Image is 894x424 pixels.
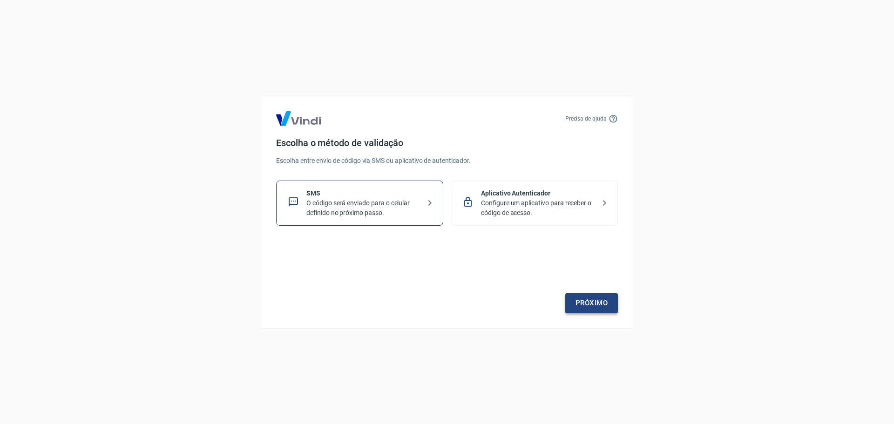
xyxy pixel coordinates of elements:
[565,114,607,123] p: Precisa de ajuda
[276,137,618,148] h4: Escolha o método de validação
[565,293,618,313] a: Próximo
[276,181,443,226] div: SMSO código será enviado para o celular definido no próximo passo.
[276,156,618,166] p: Escolha entre envio de código via SMS ou aplicativo de autenticador.
[481,188,595,198] p: Aplicativo Autenticador
[306,188,420,198] p: SMS
[276,111,321,126] img: Logo Vind
[481,198,595,218] p: Configure um aplicativo para receber o código de acesso.
[451,181,618,226] div: Aplicativo AutenticadorConfigure um aplicativo para receber o código de acesso.
[306,198,420,218] p: O código será enviado para o celular definido no próximo passo.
